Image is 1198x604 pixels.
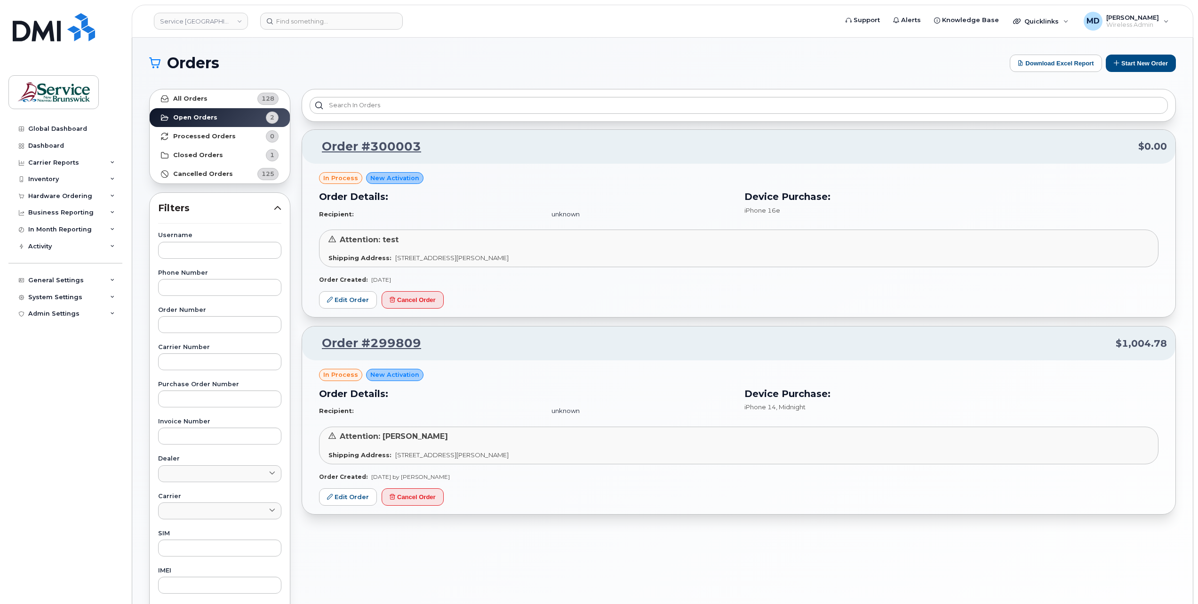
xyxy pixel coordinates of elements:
span: 125 [262,169,274,178]
span: in process [323,174,358,183]
strong: Open Orders [173,114,217,121]
label: Carrier [158,493,281,500]
strong: Order Created: [319,473,367,480]
strong: Closed Orders [173,151,223,159]
span: [DATE] [371,276,391,283]
strong: Recipient: [319,407,354,414]
label: SIM [158,531,281,537]
strong: Cancelled Orders [173,170,233,178]
span: Filters [158,201,274,215]
span: [STREET_ADDRESS][PERSON_NAME] [395,254,509,262]
button: Download Excel Report [1010,55,1102,72]
strong: Shipping Address: [328,254,391,262]
a: Order #300003 [311,138,421,155]
label: Carrier Number [158,344,281,350]
h3: Device Purchase: [744,190,1158,204]
span: 1 [270,151,274,159]
button: Start New Order [1106,55,1176,72]
span: iPhone 14 [744,403,776,411]
span: 128 [262,94,274,103]
span: [DATE] by [PERSON_NAME] [371,473,450,480]
h3: Device Purchase: [744,387,1158,401]
button: Cancel Order [382,488,444,506]
strong: Shipping Address: [328,451,391,459]
label: Dealer [158,456,281,462]
input: Search in orders [310,97,1168,114]
span: New Activation [370,370,419,379]
a: Processed Orders0 [150,127,290,146]
span: 2 [270,113,274,122]
span: Orders [167,56,219,70]
a: Closed Orders1 [150,146,290,165]
label: Invoice Number [158,419,281,425]
span: Attention: test [340,235,399,244]
a: Open Orders2 [150,108,290,127]
a: Edit Order [319,291,377,309]
strong: All Orders [173,95,208,103]
a: Edit Order [319,488,377,506]
td: unknown [543,403,733,419]
span: iPhone 16e [744,207,780,214]
strong: Order Created: [319,276,367,283]
label: Order Number [158,307,281,313]
span: New Activation [370,174,419,183]
label: IMEI [158,568,281,574]
strong: Recipient: [319,210,354,218]
a: Cancelled Orders125 [150,165,290,183]
a: All Orders128 [150,89,290,108]
button: Cancel Order [382,291,444,309]
a: Order #299809 [311,335,421,352]
span: 0 [270,132,274,141]
td: unknown [543,206,733,223]
span: [STREET_ADDRESS][PERSON_NAME] [395,451,509,459]
span: in process [323,370,358,379]
span: , Midnight [776,403,806,411]
h3: Order Details: [319,190,733,204]
label: Username [158,232,281,238]
label: Phone Number [158,270,281,276]
strong: Processed Orders [173,133,236,140]
span: Attention: [PERSON_NAME] [340,432,448,441]
label: Purchase Order Number [158,381,281,388]
h3: Order Details: [319,387,733,401]
span: $0.00 [1138,140,1167,153]
span: $1,004.78 [1116,337,1167,350]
